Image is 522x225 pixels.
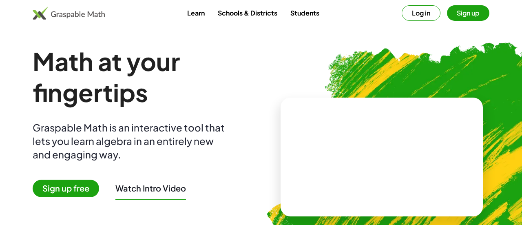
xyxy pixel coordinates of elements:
h1: Math at your fingertips [33,46,248,108]
button: Watch Intro Video [115,183,186,194]
a: Learn [181,5,211,20]
span: Sign up free [33,180,99,197]
a: Students [284,5,326,20]
video: What is this? This is dynamic math notation. Dynamic math notation plays a central role in how Gr... [321,126,443,187]
button: Log in [402,5,440,21]
div: Graspable Math is an interactive tool that lets you learn algebra in an entirely new and engaging... [33,121,228,161]
button: Sign up [447,5,489,21]
a: Schools & Districts [211,5,284,20]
